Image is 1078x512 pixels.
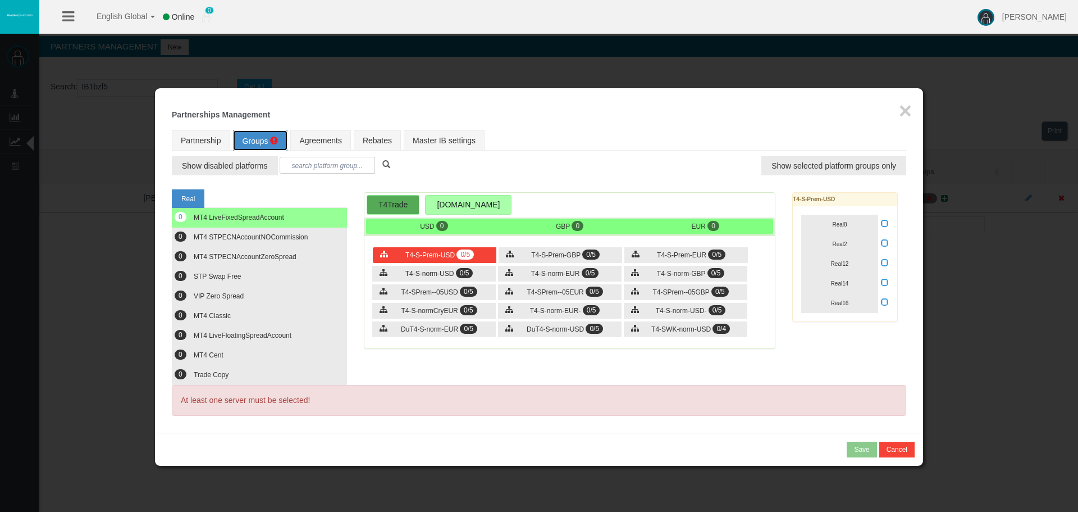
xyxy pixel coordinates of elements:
[194,214,284,221] span: MT4 LiveFixedSpreadAccount
[707,268,725,278] span: 0/5
[527,288,583,296] span: T4-SPrem--05EUR
[175,212,186,222] span: 0
[801,274,878,293] button: Real14
[657,251,706,259] span: T4-S-Prem-EUR
[801,293,878,313] button: Real16
[832,221,847,228] span: Real8
[194,351,223,359] span: MT4 Cent
[586,287,603,297] span: 0/5
[832,241,847,247] span: Real2
[460,324,477,334] span: 0/5
[172,228,347,247] button: 0 MT4 STPECNAccountNOCommission
[801,215,878,234] button: Real8
[194,332,291,339] span: MT4 LiveFloatingSpreadAccount
[708,250,725,260] span: 0/5
[793,196,835,202] b: T4-S-Prem-USD
[583,305,600,315] span: 0/5
[194,273,241,280] span: STP Swap Free
[6,13,34,17] img: logo.svg
[879,442,915,457] button: Cancel
[657,270,705,278] span: T4-S-norm-GBP
[172,110,270,119] b: Partnerships Management
[290,130,350,151] a: Agreements
[280,157,375,174] input: search platform group...
[194,292,244,300] span: VIP Zero Spread
[367,195,419,215] div: T4Trade
[831,300,849,306] span: Real16
[712,324,730,334] span: 0/4
[572,221,583,231] span: 0
[354,130,401,151] a: Rebates
[899,99,912,122] button: ×
[172,156,278,175] button: Show disabled platforms
[582,250,600,260] span: 0/5
[202,12,211,23] img: user_small.png
[243,137,268,146] span: Groups
[530,307,581,315] span: T4-S-norm-EUR-
[527,325,584,333] span: DuT4-S-norm-USD
[653,288,710,296] span: T4-SPrem--05GBP
[801,254,878,274] button: Real12
[175,251,186,261] span: 0
[401,325,458,333] span: DuT4-S-norm-EUR
[771,160,896,171] span: Show selected platform groups only
[172,385,906,416] div: At least one server must be selected!
[831,280,849,287] span: Real14
[172,130,230,151] a: Partnership
[172,267,347,287] button: 0 STP Swap Free
[175,271,186,281] span: 0
[82,12,147,21] span: English Global
[831,261,849,267] span: Real12
[175,350,186,360] span: 0
[531,251,581,259] span: T4-S-Prem-GBP
[172,346,347,365] button: 0 MT4 Cent
[401,288,458,296] span: T4-SPrem--05USD
[175,232,186,242] span: 0
[401,307,458,315] span: T4-S-normCryEUR
[233,130,288,151] a: Groups
[761,156,906,175] button: Show selected platform groups only
[656,307,707,315] span: T4-S-norm-USD-
[194,371,229,379] span: Trade Copy
[172,189,204,208] a: Real
[582,268,599,278] span: 0/5
[194,233,308,241] span: MT4 STPECNAccountNOCommission
[172,287,347,306] button: 0 VIP Zero Spread
[194,312,231,320] span: MT4 Classic
[456,250,474,260] span: 0/5
[405,251,455,259] span: T4-S-Prem-USD
[977,9,994,26] img: user-image
[1002,12,1067,21] span: [PERSON_NAME]
[460,305,477,315] span: 0/5
[531,270,580,278] span: T4-S-norm-EUR
[651,325,711,333] span: T4-SWK-norm-USD
[205,7,214,14] span: 0
[172,326,347,346] button: 0 MT4 LiveFloatingSpreadAccount
[404,130,485,151] a: Master IB settings
[172,12,194,21] span: Online
[456,268,473,278] span: 0/5
[182,160,268,171] span: Show disabled platforms
[175,330,186,340] span: 0
[709,305,726,315] span: 0/5
[711,287,729,297] span: 0/5
[707,221,719,231] span: 0
[420,223,434,230] span: USD
[586,324,603,334] span: 0/5
[425,195,511,215] div: [DOMAIN_NAME]
[801,234,878,254] button: Real2
[405,270,454,278] span: T4-S-norm-USD
[172,208,347,228] button: 0 MT4 LiveFixedSpreadAccount
[436,221,448,231] span: 0
[172,247,347,267] button: 0 MT4 STPECNAccountZeroSpread
[172,306,347,326] button: 0 MT4 Classic
[556,223,570,230] span: GBP
[175,369,186,379] span: 0
[691,223,705,230] span: EUR
[172,365,347,385] button: 0 Trade Copy
[194,253,296,261] span: MT4 STPECNAccountZeroSpread
[175,310,186,320] span: 0
[175,291,186,301] span: 0
[460,287,477,297] span: 0/5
